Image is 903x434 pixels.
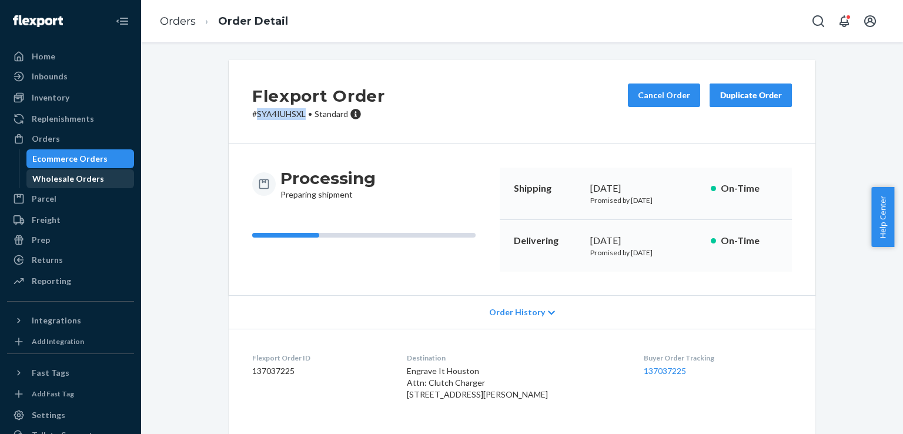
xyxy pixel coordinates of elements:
div: Ecommerce Orders [32,153,108,165]
a: Inbounds [7,67,134,86]
div: Duplicate Order [720,89,782,101]
h3: Processing [280,168,376,189]
a: Replenishments [7,109,134,128]
a: Inventory [7,88,134,107]
div: Returns [32,254,63,266]
button: Open Search Box [807,9,830,33]
span: Order History [489,306,545,318]
div: [DATE] [590,182,701,195]
p: Promised by [DATE] [590,248,701,258]
a: Orders [160,15,196,28]
ol: breadcrumbs [150,4,297,39]
div: Fast Tags [32,367,69,379]
p: On-Time [721,182,778,195]
dt: Buyer Order Tracking [644,353,792,363]
div: Add Integration [32,336,84,346]
div: Preparing shipment [280,168,376,201]
a: Orders [7,129,134,148]
span: Engrave It Houston Attn: Clutch Charger [STREET_ADDRESS][PERSON_NAME] [407,366,548,399]
p: # SYA4IUHSXL [252,108,385,120]
dt: Destination [407,353,626,363]
span: • [308,109,312,119]
p: Shipping [514,182,581,195]
div: [DATE] [590,234,701,248]
button: Fast Tags [7,363,134,382]
div: Wholesale Orders [32,173,104,185]
div: Home [32,51,55,62]
button: Integrations [7,311,134,330]
div: Inventory [32,92,69,104]
div: Prep [32,234,50,246]
p: Promised by [DATE] [590,195,701,205]
div: Integrations [32,315,81,326]
button: Open account menu [858,9,882,33]
dd: 137037225 [252,365,388,377]
dt: Flexport Order ID [252,353,388,363]
a: Prep [7,231,134,249]
button: Close Navigation [111,9,134,33]
img: Flexport logo [13,15,63,27]
div: Reporting [32,275,71,287]
button: Help Center [871,187,894,247]
div: Orders [32,133,60,145]
h2: Flexport Order [252,84,385,108]
a: Wholesale Orders [26,169,135,188]
div: Replenishments [32,113,94,125]
a: Parcel [7,189,134,208]
span: Standard [315,109,348,119]
a: Ecommerce Orders [26,149,135,168]
a: Home [7,47,134,66]
div: Settings [32,409,65,421]
a: Settings [7,406,134,425]
p: Delivering [514,234,581,248]
button: Cancel Order [628,84,700,107]
p: On-Time [721,234,778,248]
a: 137037225 [644,366,686,376]
a: Freight [7,211,134,229]
div: Freight [32,214,61,226]
a: Returns [7,251,134,269]
div: Add Fast Tag [32,389,74,399]
div: Inbounds [32,71,68,82]
button: Open notifications [832,9,856,33]
a: Add Integration [7,335,134,349]
a: Add Fast Tag [7,387,134,401]
button: Duplicate Order [710,84,792,107]
a: Reporting [7,272,134,291]
a: Order Detail [218,15,288,28]
div: Parcel [32,193,56,205]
